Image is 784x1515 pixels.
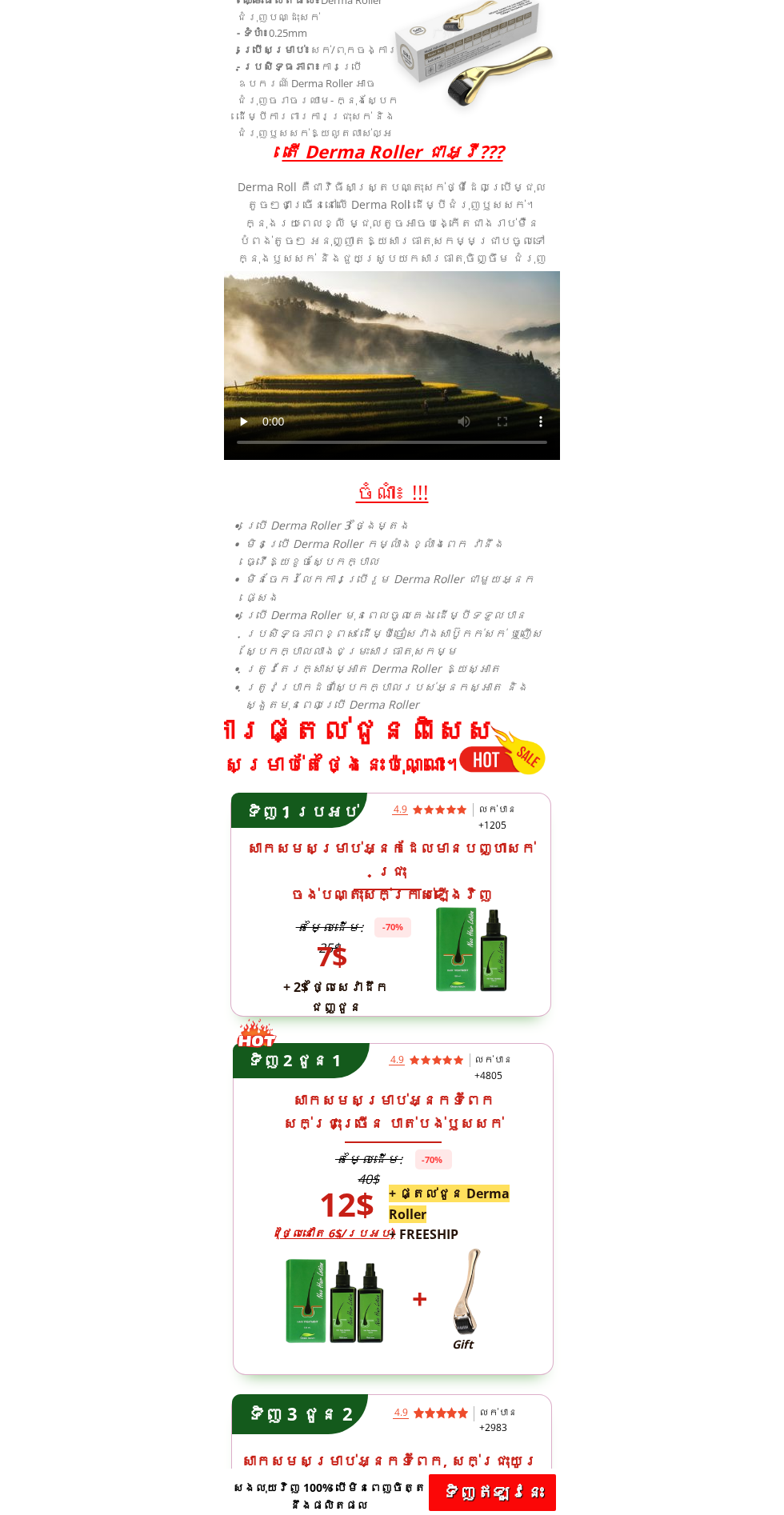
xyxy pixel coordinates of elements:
[323,1149,414,1190] h3: តម្លៃ​ដើម: 40$
[233,517,550,534] li: ប្រើ Derma Roller 3 ថ្ងៃម្តង
[404,1277,435,1320] h3: +
[178,710,523,750] h3: ការផ្តល់ជូនពិសេស
[269,26,307,40] span: 0.25mm
[479,1405,546,1435] h3: លក់បាន +2983
[233,1480,426,1513] span: សងលុយវិញ 100% បើមិនពេញចិត្តនឹងផលិតផល
[284,917,375,958] h3: តម្លៃដើម: 25$
[247,1048,374,1073] h3: ទិញ 2 ជូន 1
[247,1400,387,1428] h3: ទិញ 3 ជូន 2
[394,801,427,817] h3: 4.9
[233,570,550,606] li: មិនចែករំលែកការប្រើរួម Derma Roller ជាមួយអ្នកផ្សេង
[389,1184,537,1245] h3: + FREESHIP
[310,42,398,57] span: សក់/ពុកចង្ការ
[242,1089,544,1135] h3: សាកសមសម្រាប់អ្នកទំពែក សក់ជ្រុះច្រើន បាត់បង់ឫសសក់
[233,606,550,660] li: ប្រើ Derma Roller មុនពេលចូលគេង ដើម្បីទទួលបានប្រសិទ្ធភាពខ្ពស់ ដើម្បីចៀសវាងសាប៊ូកក់សក់ ឬញើសស្បែកក្ប...
[394,1405,428,1420] h3: 4.9
[237,59,398,140] span: ការ​ប្រើ​ឧបករណ៍​ Derma Roller អាចជំរុញ​ចរាចរ​ឈាម​- ក្នុង​ស្បែក​ដើម្បី​ការពារ​ការ​ជ្រុះ​សក់ និង​ជំ...
[478,801,545,832] h3: លក់បាន +1205
[414,1153,450,1167] h3: -70%
[246,799,392,825] h3: ទិញ 1 ប្រអប់
[225,25,398,42] li: - ទំហំ៖
[223,750,464,778] h3: សម្រាប់តែថ្ងៃនេះប៉ុណ្ណោះ។
[389,1185,510,1223] span: + ផ្តល់ជូន Derma Roller
[233,660,550,678] li: ត្រូវតែរក្សាសម្អាត Derma Roller ឱ្យស្អាត
[238,837,543,905] h3: សាកសមសម្រាប់អ្នកដែលមានបញ្ហាសក់ជ្រុះ ចង់បណ្តុះសក់ក្រាស់ឡើងវិញ
[225,58,398,142] li: - ប្រសិទ្ធភាព៖
[390,1052,424,1067] h3: 4.9
[316,1179,377,1230] h3: 12$
[307,934,358,977] h3: 7$
[225,42,398,58] li: - ប្រើសម្រាប់៖
[474,1052,541,1082] h3: លក់បាន +4805
[442,1335,484,1353] h3: Gift
[374,920,410,934] h3: -70%
[233,678,550,714] li: ត្រូវប្រាកដថាស្បែកក្បាលរបស់អ្នកស្អាត និងស្ងួតមុនពេលប្រើ Derma Roller
[232,178,552,286] div: Derma Roll គឺជាវិធីសាស្ត្របណ្តុះសក់ថ្មីដែលប្រើម្ជុលតូចៗជាច្រើននៅលើ Derma Roll ដើម្បីជំរុញឫសសក់។ ក...
[224,476,560,508] h3: ចំណាំ៖ !!!
[233,535,550,571] li: មិនប្រើ Derma Roller កម្លាំងខ្លាំងពេក វានឹងធ្វើឱ្យខូចស្បែកក្បាល
[270,977,402,1018] h3: + 2$ ថ្លៃ​សេវា​ដឹកជញ្ជូន
[262,1225,409,1242] h3: (ថ្លៃនៅតែ 6$/ប្រអប់)
[429,1474,556,1511] p: ទិញ​ឥឡូវនេះ
[225,138,561,166] h3: តើ Derma Roller ជាអ្វី???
